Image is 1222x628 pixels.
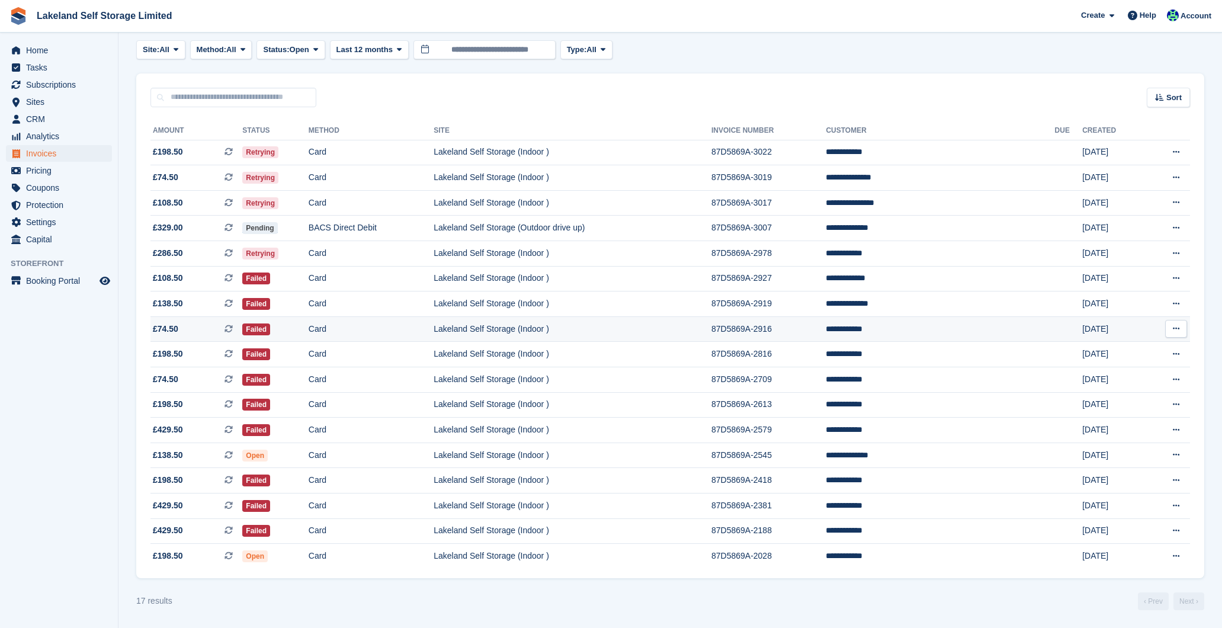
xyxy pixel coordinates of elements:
td: Card [309,518,434,544]
span: All [159,44,169,56]
span: Method: [197,44,227,56]
span: £329.00 [153,222,183,234]
td: 87D5869A-3017 [711,190,826,216]
span: Status: [263,44,289,56]
td: Card [309,190,434,216]
span: Failed [242,374,270,386]
a: menu [6,59,112,76]
span: Sort [1166,92,1182,104]
button: Site: All [136,40,185,60]
td: 87D5869A-2418 [711,468,826,494]
td: [DATE] [1082,443,1144,468]
td: Card [309,367,434,393]
span: Pricing [26,162,97,179]
td: Lakeland Self Storage (Indoor ) [434,266,711,291]
td: 87D5869A-2927 [711,266,826,291]
td: 87D5869A-2613 [711,392,826,418]
span: Failed [242,500,270,512]
span: CRM [26,111,97,127]
span: Help [1140,9,1156,21]
a: menu [6,94,112,110]
button: Status: Open [256,40,325,60]
span: Open [290,44,309,56]
button: Method: All [190,40,252,60]
span: Analytics [26,128,97,145]
td: Lakeland Self Storage (Indoor ) [434,342,711,367]
td: [DATE] [1082,241,1144,267]
td: Lakeland Self Storage (Indoor ) [434,518,711,544]
span: Failed [242,298,270,310]
td: Lakeland Self Storage (Outdoor drive up) [434,216,711,241]
td: Lakeland Self Storage (Indoor ) [434,443,711,468]
td: Card [309,266,434,291]
td: Card [309,291,434,317]
span: Sites [26,94,97,110]
td: Lakeland Self Storage (Indoor ) [434,418,711,443]
span: All [226,44,236,56]
td: [DATE] [1082,418,1144,443]
a: menu [6,231,112,248]
td: 87D5869A-2028 [711,544,826,569]
span: Retrying [242,172,278,184]
a: Next [1173,592,1204,610]
span: Account [1181,10,1211,22]
td: 87D5869A-3007 [711,216,826,241]
td: Lakeland Self Storage (Indoor ) [434,316,711,342]
span: £138.50 [153,449,183,462]
td: [DATE] [1082,342,1144,367]
a: menu [6,214,112,230]
a: menu [6,273,112,289]
td: 87D5869A-2579 [711,418,826,443]
span: Open [242,550,268,562]
a: menu [6,145,112,162]
th: Customer [826,121,1054,140]
td: Lakeland Self Storage (Indoor ) [434,367,711,393]
span: Failed [242,424,270,436]
td: [DATE] [1082,216,1144,241]
span: Invoices [26,145,97,162]
img: stora-icon-8386f47178a22dfd0bd8f6a31ec36ba5ce8667c1dd55bd0f319d3a0aa187defe.svg [9,7,27,25]
td: [DATE] [1082,291,1144,317]
th: Created [1082,121,1144,140]
img: Steve Aynsley [1167,9,1179,21]
a: menu [6,111,112,127]
span: Retrying [242,248,278,259]
td: Card [309,443,434,468]
td: 87D5869A-2381 [711,494,826,519]
td: 87D5869A-2978 [711,241,826,267]
th: Due [1055,121,1083,140]
a: menu [6,180,112,196]
td: [DATE] [1082,518,1144,544]
td: Lakeland Self Storage (Indoor ) [434,291,711,317]
td: Card [309,342,434,367]
span: Home [26,42,97,59]
td: 87D5869A-2916 [711,316,826,342]
th: Site [434,121,711,140]
td: Lakeland Self Storage (Indoor ) [434,468,711,494]
td: Lakeland Self Storage (Indoor ) [434,494,711,519]
td: Card [309,140,434,165]
td: [DATE] [1082,392,1144,418]
td: 87D5869A-2919 [711,291,826,317]
span: Site: [143,44,159,56]
span: £198.50 [153,398,183,411]
td: [DATE] [1082,316,1144,342]
span: £198.50 [153,348,183,360]
td: Lakeland Self Storage (Indoor ) [434,165,711,191]
a: menu [6,197,112,213]
span: Pending [242,222,277,234]
span: £108.50 [153,197,183,209]
button: Type: All [560,40,612,60]
td: [DATE] [1082,140,1144,165]
span: Retrying [242,146,278,158]
span: £198.50 [153,550,183,562]
span: Failed [242,399,270,411]
span: Coupons [26,180,97,196]
td: Card [309,316,434,342]
td: 87D5869A-2188 [711,518,826,544]
span: Protection [26,197,97,213]
td: [DATE] [1082,468,1144,494]
td: 87D5869A-2709 [711,367,826,393]
span: Subscriptions [26,76,97,93]
span: Type: [567,44,587,56]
